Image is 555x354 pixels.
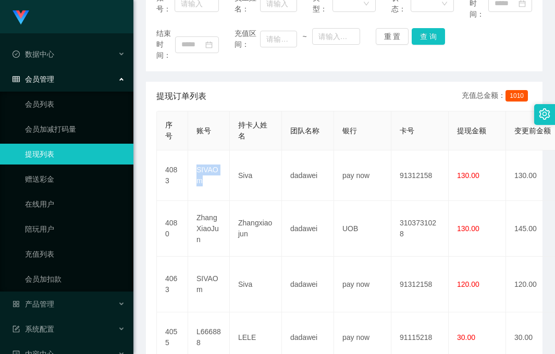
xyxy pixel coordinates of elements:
[312,28,360,45] input: 请输入最大值为
[13,75,20,83] i: 图标: table
[13,75,54,83] span: 会员管理
[514,127,551,135] span: 变更前金额
[391,201,449,257] td: 3103731028
[188,150,230,201] td: SIVAOm
[376,28,409,45] button: 重 置
[13,50,54,58] span: 数据中心
[539,108,550,120] i: 图标: setting
[282,150,334,201] td: dadawei
[334,150,391,201] td: pay now
[282,201,334,257] td: dadawei
[260,31,297,47] input: 请输入最小值为
[238,121,267,140] span: 持卡人姓名
[457,127,486,135] span: 提现金额
[457,280,479,288] span: 120.00
[230,150,282,201] td: Siva
[188,201,230,257] td: ZhangXiaoJun
[156,28,175,61] span: 结束时间：
[196,127,211,135] span: 账号
[230,257,282,312] td: Siva
[457,171,479,180] span: 130.00
[25,269,125,289] a: 会员加扣款
[290,127,319,135] span: 团队名称
[13,300,54,308] span: 产品管理
[334,257,391,312] td: pay now
[230,201,282,257] td: Zhangxiaojun
[157,257,188,312] td: 4063
[25,94,125,115] a: 会员列表
[13,10,29,25] img: logo.9652507e.png
[25,119,125,140] a: 会员加减打码量
[342,127,357,135] span: 银行
[205,41,213,48] i: 图标: calendar
[25,194,125,214] a: 在线用户
[391,257,449,312] td: 91312158
[457,333,475,342] span: 30.00
[157,201,188,257] td: 4080
[25,169,125,189] a: 赠送彩金
[13,325,54,333] span: 系统配置
[25,244,125,264] a: 充值列表
[400,127,414,135] span: 卡号
[13,50,20,58] i: 图标: check-circle-o
[412,28,445,45] button: 查 询
[297,31,312,42] span: ~
[188,257,230,312] td: SIVAOm
[235,28,260,50] span: 充值区间：
[334,201,391,257] td: UOB
[363,1,369,8] i: 图标: down
[25,219,125,239] a: 陪玩用户
[165,121,172,140] span: 序号
[441,1,448,8] i: 图标: down
[13,300,20,308] i: 图标: appstore-o
[156,90,206,103] span: 提现订单列表
[157,150,188,201] td: 4083
[282,257,334,312] td: dadawei
[13,325,20,333] i: 图标: form
[462,90,532,103] div: 充值总金额：
[25,144,125,165] a: 提现列表
[391,150,449,201] td: 91312158
[457,224,479,233] span: 130.00
[505,90,528,102] span: 1010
